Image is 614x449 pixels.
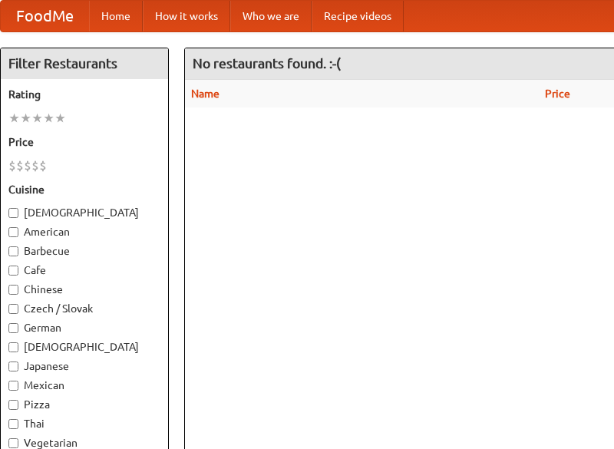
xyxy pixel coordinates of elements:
input: Czech / Slovak [8,304,18,314]
li: $ [39,157,47,174]
input: Mexican [8,381,18,391]
li: $ [16,157,24,174]
label: German [8,320,160,335]
input: Pizza [8,400,18,410]
input: [DEMOGRAPHIC_DATA] [8,208,18,218]
input: Chinese [8,285,18,295]
h5: Rating [8,87,160,102]
h5: Price [8,134,160,150]
input: American [8,227,18,237]
label: Pizza [8,397,160,412]
input: Vegetarian [8,438,18,448]
a: Price [545,87,570,100]
a: Name [191,87,220,100]
a: Home [89,1,143,31]
li: ★ [43,110,54,127]
input: Thai [8,419,18,429]
label: Chinese [8,282,160,297]
li: ★ [31,110,43,127]
label: American [8,224,160,239]
li: $ [8,157,16,174]
a: Recipe videos [312,1,404,31]
h4: Filter Restaurants [1,48,168,79]
li: ★ [20,110,31,127]
label: Thai [8,416,160,431]
label: [DEMOGRAPHIC_DATA] [8,339,160,355]
li: $ [31,157,39,174]
input: Cafe [8,266,18,276]
ng-pluralize: No restaurants found. :-( [193,56,341,71]
label: Japanese [8,358,160,374]
input: German [8,323,18,333]
li: ★ [54,110,66,127]
label: [DEMOGRAPHIC_DATA] [8,205,160,220]
a: FoodMe [1,1,89,31]
label: Czech / Slovak [8,301,160,316]
a: Who we are [230,1,312,31]
li: ★ [8,110,20,127]
label: Barbecue [8,243,160,259]
input: Barbecue [8,246,18,256]
label: Cafe [8,262,160,278]
h5: Cuisine [8,182,160,197]
input: [DEMOGRAPHIC_DATA] [8,342,18,352]
input: Japanese [8,362,18,371]
a: How it works [143,1,230,31]
li: $ [24,157,31,174]
label: Mexican [8,378,160,393]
